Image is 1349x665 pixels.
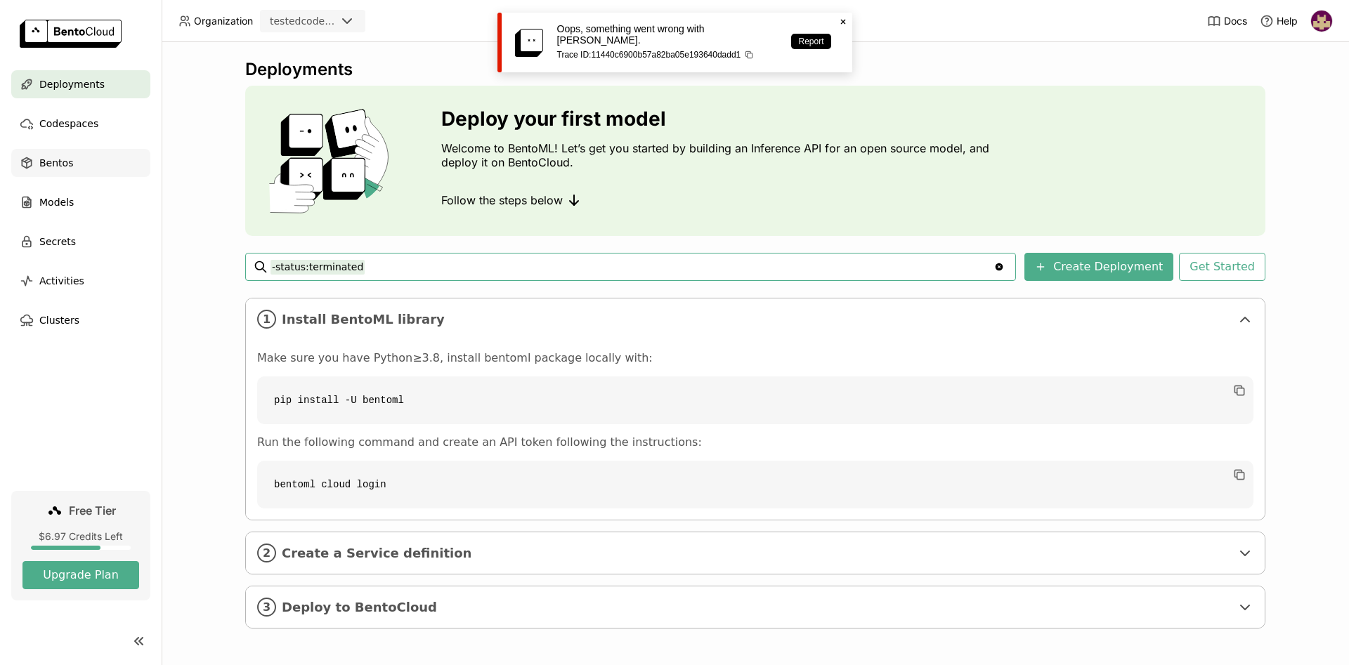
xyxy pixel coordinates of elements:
span: Create a Service definition [282,546,1231,561]
img: cover onboarding [256,108,408,213]
span: Free Tier [69,503,116,518]
span: Deploy to BentoCloud [282,600,1231,615]
span: Organization [194,15,253,27]
button: Get Started [1179,253,1265,281]
span: Codespaces [39,115,98,132]
span: Bentos [39,154,73,171]
i: 3 [257,598,276,617]
button: Upgrade Plan [22,561,139,589]
span: Secrets [39,233,76,250]
i: 2 [257,544,276,562]
code: bentoml cloud login [257,461,1253,508]
div: Help [1260,14,1298,28]
h3: Deploy your first model [441,107,996,130]
button: Create Deployment [1024,253,1173,281]
a: Codespaces [11,110,150,138]
span: Install BentoML library [282,312,1231,327]
input: Search [271,256,993,278]
a: Clusters [11,306,150,334]
input: Selected testedcodeployment. [337,15,339,29]
p: Oops, something went wrong with [PERSON_NAME]. [557,23,778,46]
img: logo [20,20,122,48]
i: 1 [257,310,276,329]
a: Deployments [11,70,150,98]
span: Clusters [39,312,79,329]
p: Trace ID: 11440c6900b57a82ba05e193640dadd1 [557,50,778,60]
code: pip install -U bentoml [257,376,1253,424]
div: testedcodeployment [270,14,336,28]
a: Bentos [11,149,150,177]
a: Free Tier$6.97 Credits LeftUpgrade Plan [11,491,150,600]
span: Models [39,194,74,211]
p: Run the following command and create an API token following the instructions: [257,435,1253,449]
div: 3Deploy to BentoCloud [246,586,1265,628]
a: Report [791,34,830,49]
div: $6.97 Credits Left [22,530,139,543]
a: Docs [1207,14,1247,28]
span: Help [1277,15,1298,27]
p: Welcome to BentoML! Let’s get you started by building an Inference API for an open source model, ... [441,141,996,169]
span: Docs [1224,15,1247,27]
span: Follow the steps below [441,193,563,207]
img: Hélio Júnior [1311,11,1332,32]
a: Models [11,188,150,216]
div: 2Create a Service definition [246,532,1265,574]
span: Deployments [39,76,105,93]
p: Make sure you have Python≥3.8, install bentoml package locally with: [257,351,1253,365]
svg: Close [838,16,849,27]
a: Activities [11,267,150,295]
div: Deployments [245,59,1265,80]
div: 1Install BentoML library [246,298,1265,340]
span: Activities [39,272,84,289]
svg: Clear value [993,261,1005,272]
a: Secrets [11,228,150,256]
